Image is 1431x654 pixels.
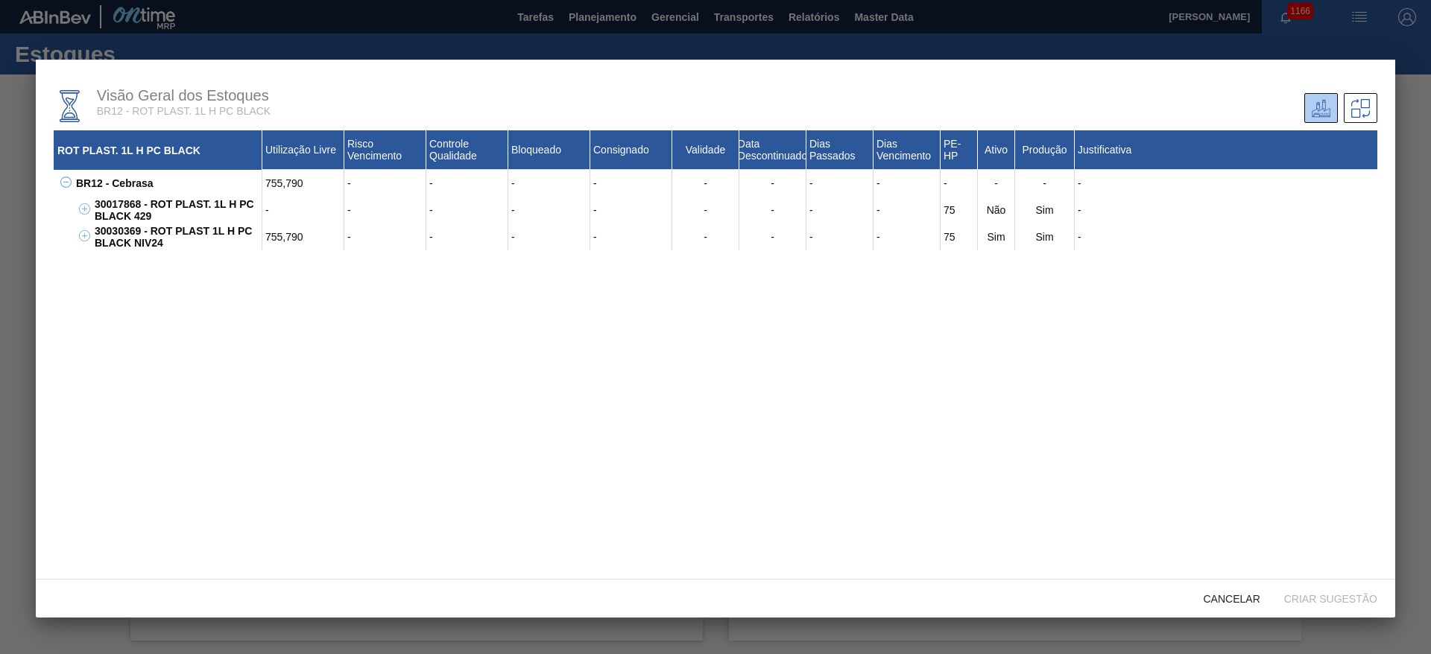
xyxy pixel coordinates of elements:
[1272,593,1389,605] span: Criar sugestão
[874,170,941,197] div: -
[1075,130,1377,170] div: Justificativa
[806,223,874,250] div: -
[262,223,344,250] div: 755,790
[1192,593,1272,605] span: Cancelar
[1075,170,1377,197] div: -
[72,170,262,197] div: BR12 - Cebrasa
[806,130,874,170] div: Dias Passados
[97,105,271,117] span: BR12 - ROT PLAST. 1L H PC BLACK
[1015,223,1075,250] div: Sim
[941,170,978,197] div: -
[508,130,590,170] div: Bloqueado
[91,223,262,250] div: 30030369 - ROT PLAST 1L H PC BLACK NIV24
[1015,197,1075,223] div: Sim
[874,130,941,170] div: Dias Vencimento
[54,130,262,170] div: ROT PLAST. 1L H PC BLACK
[739,170,806,197] div: -
[739,197,806,223] div: -
[1015,170,1075,197] div: -
[97,87,269,104] span: Visão Geral dos Estoques
[262,170,344,197] div: 755,790
[590,223,672,250] div: -
[1344,93,1377,123] div: Sugestões de Trasferência
[344,197,426,223] div: -
[508,170,590,197] div: -
[1272,585,1389,612] button: Criar sugestão
[978,197,1015,223] div: Não
[672,197,739,223] div: -
[426,170,508,197] div: -
[1075,223,1377,250] div: -
[344,223,426,250] div: -
[806,170,874,197] div: -
[344,130,426,170] div: Risco Vencimento
[806,197,874,223] div: -
[91,197,262,223] div: 30017868 - ROT PLAST. 1L H PC BLACK 429
[262,130,344,170] div: Utilização Livre
[739,223,806,250] div: -
[978,130,1015,170] div: Ativo
[672,130,739,170] div: Validade
[874,223,941,250] div: -
[739,130,806,170] div: Data Descontinuado
[1304,93,1338,123] div: Unidade Atual/ Unidades
[978,223,1015,250] div: Sim
[1075,197,1377,223] div: -
[941,197,978,223] div: 75
[344,170,426,197] div: -
[426,197,508,223] div: -
[426,130,508,170] div: Controle Qualidade
[590,197,672,223] div: -
[1192,585,1272,612] button: Cancelar
[941,130,978,170] div: PE-HP
[590,170,672,197] div: -
[672,170,739,197] div: -
[1015,130,1075,170] div: Produção
[262,197,344,223] div: -
[508,197,590,223] div: -
[426,223,508,250] div: -
[978,170,1015,197] div: -
[874,197,941,223] div: -
[941,223,978,250] div: 75
[672,223,739,250] div: -
[590,130,672,170] div: Consignado
[508,223,590,250] div: -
